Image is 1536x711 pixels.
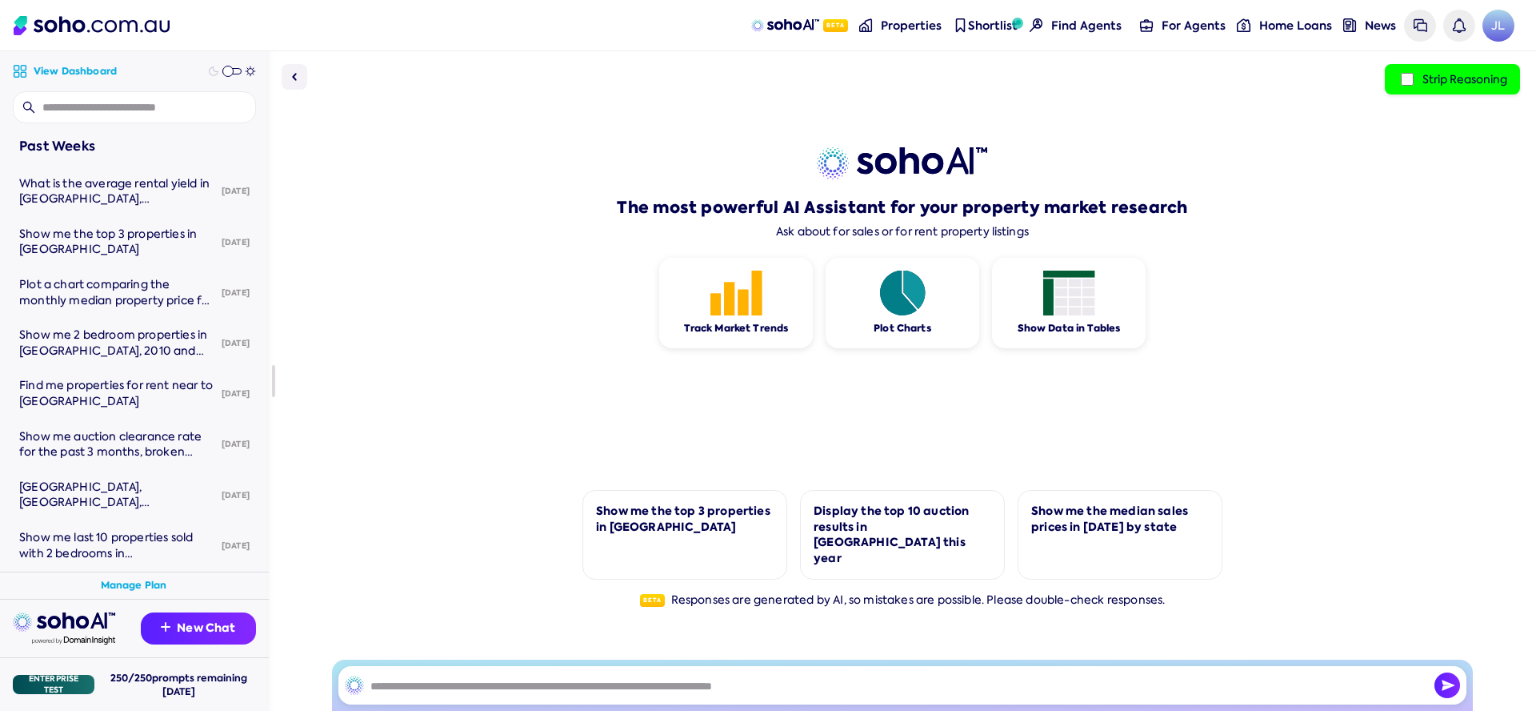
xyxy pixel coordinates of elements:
input: Strip Reasoning [1401,73,1414,86]
div: Show Data in Tables [1018,322,1121,335]
button: New Chat [141,613,256,645]
a: [GEOGRAPHIC_DATA], [GEOGRAPHIC_DATA], [GEOGRAPHIC_DATA], 2 bed, $200000 - $4000000 [13,470,215,520]
div: [DATE] [215,275,256,311]
div: Responses are generated by AI, so mistakes are possible. Please double-check responses. [640,592,1166,609]
img: for-agents-nav icon [1140,18,1154,32]
div: Display the top 10 auction results in [GEOGRAPHIC_DATA] this year [814,504,991,566]
img: Recommendation icon [161,622,170,632]
img: sohoai logo [13,613,115,632]
a: Messages [1404,10,1436,42]
a: Find me properties for rent near to [GEOGRAPHIC_DATA] [13,368,215,419]
img: Sidebar toggle icon [285,67,304,86]
a: Plot a chart comparing the monthly median property price for proeprties between [GEOGRAPHIC_DATA]... [13,267,215,318]
label: Strip Reasoning [1398,70,1507,88]
img: Feature 1 icon [710,271,762,315]
div: Plot Charts [874,322,931,335]
img: sohoai logo [817,147,987,179]
div: Track Market Trends [684,322,789,335]
img: news-nav icon [1343,18,1357,32]
img: Data provided by Domain Insight [32,637,115,645]
div: Enterprise Test [13,675,94,694]
a: Show me auction clearance rate for the past 3 months, broken down by month [13,420,215,470]
span: Show me auction clearance rate for the past 3 months, broken down by month [19,429,202,475]
div: Show me the median sales prices in [DATE] by state [1031,504,1209,535]
img: Find agents icon [1030,18,1043,32]
div: Paddington, surry hills, sydney, 2 bed, $200000 - $4000000 [19,480,215,511]
div: [DATE] [215,174,256,209]
span: [GEOGRAPHIC_DATA], [GEOGRAPHIC_DATA], [GEOGRAPHIC_DATA], 2 bed, $200000 - $4000000 [19,480,178,541]
div: Show me the top 3 properties in Sydney [19,227,215,258]
a: Show me last 10 properties sold with 2 bedrooms in [GEOGRAPHIC_DATA] [GEOGRAPHIC_DATA] [13,520,215,571]
div: 250 / 250 prompts remaining [DATE] [101,671,256,698]
span: Home Loans [1259,18,1332,34]
a: View Dashboard [13,64,117,78]
img: sohoAI logo [751,19,819,32]
a: Avatar of Jonathan Lui [1482,10,1514,42]
div: Ask about for sales or for rent property listings [776,225,1029,239]
div: [DATE] [215,528,256,564]
div: [DATE] [215,478,256,513]
span: What is the average rental yield in [GEOGRAPHIC_DATA], [GEOGRAPHIC_DATA] [19,176,210,222]
span: JL [1482,10,1514,42]
span: Find me properties for rent near to [GEOGRAPHIC_DATA] [19,378,213,408]
img: messages icon [1414,18,1427,32]
img: Soho Logo [14,16,170,35]
div: [DATE] [215,376,256,412]
div: [DATE] [215,225,256,260]
div: Find me properties for rent near to Melbourne University [19,378,215,409]
img: Send icon [1434,673,1460,698]
div: Show me auction clearance rate for the past 3 months, broken down by month [19,429,215,460]
a: Show me 2 bedroom properties in [GEOGRAPHIC_DATA], 2010 and [GEOGRAPHIC_DATA], 2000 between $1.5M... [13,318,215,368]
img: for-agents-nav icon [1237,18,1250,32]
span: Beta [640,594,665,607]
a: Manage Plan [101,579,167,592]
span: For Agents [1162,18,1226,34]
div: [DATE] [215,427,256,462]
a: Notifications [1443,10,1475,42]
img: properties-nav icon [859,18,873,32]
div: Show me 2 bedroom properties in Surry Hills, 2010 and Paddington, 2000 between $1.5M and $2M [19,327,215,359]
span: Properties [881,18,942,34]
span: Show me 2 bedroom properties in [GEOGRAPHIC_DATA], 2010 and [GEOGRAPHIC_DATA], 2000 between $1.5M... [19,327,207,389]
img: Feature 1 icon [877,271,929,315]
div: Past Weeks [19,136,250,157]
a: Who are the top agents in eastern suburbs [13,571,215,621]
h1: The most powerful AI Assistant for your property market research [617,196,1187,219]
div: Show me the top 3 properties in [GEOGRAPHIC_DATA] [596,504,774,535]
img: Feature 1 icon [1043,271,1095,315]
a: What is the average rental yield in [GEOGRAPHIC_DATA], [GEOGRAPHIC_DATA] [13,167,215,217]
span: Show me last 10 properties sold with 2 bedrooms in [GEOGRAPHIC_DATA] [GEOGRAPHIC_DATA] [19,530,193,592]
img: shortlist-nav icon [954,18,967,32]
div: [DATE] [215,326,256,361]
button: Send [1434,673,1460,698]
div: Show me last 10 properties sold with 2 bedrooms in Sydney NSW [19,530,215,561]
img: SohoAI logo black [345,676,364,695]
a: Show me the top 3 properties in [GEOGRAPHIC_DATA] [13,217,215,267]
span: Plot a chart comparing the monthly median property price for proeprties between [GEOGRAPHIC_DATA]... [19,277,214,370]
span: Shortlist [968,18,1018,34]
span: Beta [823,19,848,32]
span: Show me the top 3 properties in [GEOGRAPHIC_DATA] [19,227,197,257]
span: Find Agents [1051,18,1122,34]
div: Plot a chart comparing the monthly median property price for proeprties between Surry Hills and P... [19,277,215,308]
div: What is the average rental yield in Surry Hills, NSW [19,176,215,207]
img: bell icon [1452,18,1466,32]
span: News [1365,18,1396,34]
